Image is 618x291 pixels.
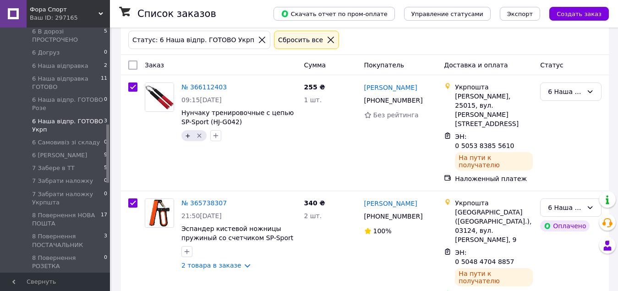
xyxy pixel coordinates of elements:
[32,62,88,70] span: 6 Наша відправка
[276,35,325,45] div: Сбросить все
[373,111,419,119] span: Без рейтинга
[185,132,191,139] span: +
[364,61,405,69] span: Покупатель
[404,7,491,21] button: Управление статусами
[455,249,514,265] span: ЭН: 0 5048 4704 8857
[364,213,423,220] span: [PHONE_NUMBER]
[101,211,107,228] span: 17
[104,254,107,270] span: 0
[273,7,395,21] button: Скачать отчет по пром-оплате
[304,96,322,104] span: 1 шт.
[104,177,107,185] span: 0
[104,96,107,112] span: 0
[145,199,174,227] img: Фото товару
[507,11,533,17] span: Экспорт
[145,198,174,228] a: Фото товару
[304,199,325,207] span: 340 ₴
[548,87,583,97] div: 6 Наша відпр. ГОТОВО Укрп
[32,254,104,270] span: 8 Повернення РОЗЕТКА
[30,5,98,14] span: Фора Спорт
[137,8,216,19] h1: Список заказов
[104,138,107,147] span: 0
[455,152,533,170] div: На пути к получателю
[104,49,107,57] span: 0
[548,203,583,213] div: 6 Наша відпр. ГОТОВО Укрп
[181,199,227,207] a: № 365738307
[32,211,101,228] span: 8 Повернення НОВА ПОШТА
[540,61,563,69] span: Статус
[455,133,514,149] span: ЭН: 0 5053 8385 5610
[304,212,322,220] span: 2 шт.
[104,232,107,249] span: 3
[32,177,93,185] span: 7 Забрати наложку
[32,190,104,207] span: 7 Забрати наложку Укрпшта
[101,75,107,91] span: 11
[455,174,533,183] div: Наложенный платеж
[281,10,388,18] span: Скачать отчет по пром-оплате
[32,138,100,147] span: 6 Самовивіз зі складу
[455,268,533,286] div: На пути к получателю
[181,109,294,126] a: Нунчаку тренировочные с цепью SP-Sport (HJ-G042)
[104,164,107,172] span: 5
[557,11,602,17] span: Создать заказ
[364,83,417,92] a: [PERSON_NAME]
[455,92,533,128] div: [PERSON_NAME], 25015, вул. [PERSON_NAME][STREET_ADDRESS]
[32,49,60,57] span: 6 Догруз
[411,11,483,17] span: Управление статусами
[32,75,101,91] span: 6 Наша відправка ГОТОВО
[500,7,540,21] button: Экспорт
[32,232,104,249] span: 8 Повернення ПОСТАЧАЛЬНИК
[540,10,609,17] a: Создать заказ
[304,83,325,91] span: 255 ₴
[181,96,222,104] span: 09:15[DATE]
[104,62,107,70] span: 2
[549,7,609,21] button: Создать заказ
[145,61,164,69] span: Заказ
[32,96,104,112] span: 6 Наша відпр. ГОТОВО Розе
[145,83,174,111] img: Фото товару
[104,117,107,134] span: 3
[104,151,107,159] span: 9
[181,262,241,269] a: 2 товара в заказе
[145,82,174,112] a: Фото товару
[444,61,508,69] span: Доставка и оплата
[32,151,87,159] span: 6 [PERSON_NAME]
[304,61,326,69] span: Сумма
[131,35,256,45] div: Статус: 6 Наша відпр. ГОТОВО Укрп
[32,164,75,172] span: 7 Забере в ТТ
[455,208,533,244] div: [GEOGRAPHIC_DATA] ([GEOGRAPHIC_DATA].), 03124, вул. [PERSON_NAME], 9
[181,212,222,220] span: 21:50[DATE]
[30,14,110,22] div: Ваш ID: 297165
[540,220,590,231] div: Оплачено
[364,97,423,104] span: [PHONE_NUMBER]
[455,198,533,208] div: Укрпошта
[181,225,293,251] a: Эспандер кистевой ножницы пружиный со счетчиком SP-Sport (FI-9397)
[32,27,104,44] span: 6 В дорозі ПРОСТРОЧЕНО
[104,27,107,44] span: 5
[32,117,104,134] span: 6 Наша відпр. ГОТОВО Укрп
[104,190,107,207] span: 0
[373,227,392,235] span: 100%
[181,83,227,91] a: № 366112403
[364,199,417,208] a: [PERSON_NAME]
[196,132,203,139] svg: Удалить метку
[455,82,533,92] div: Укрпошта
